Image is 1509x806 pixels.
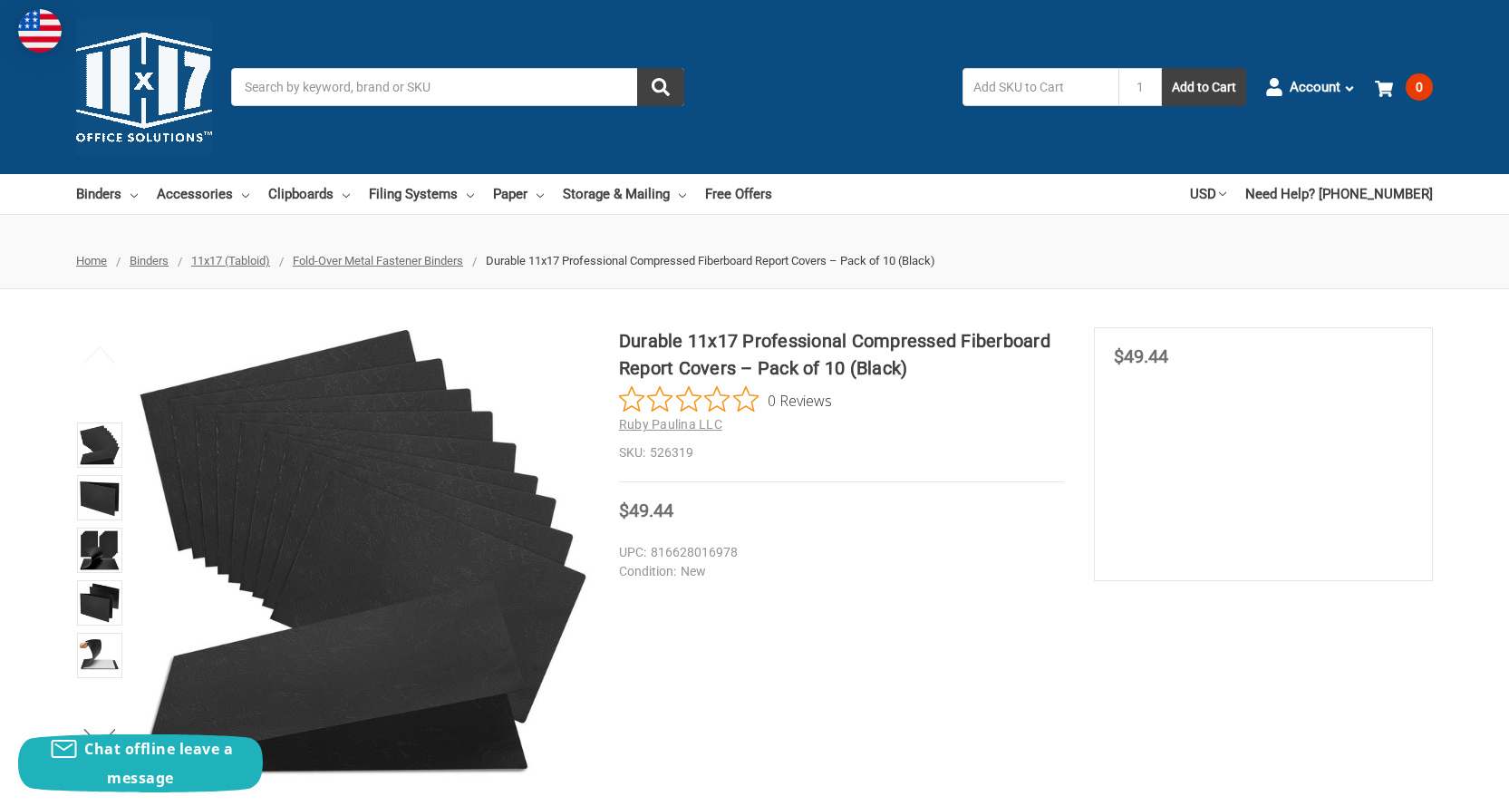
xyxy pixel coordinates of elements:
button: Previous [73,336,128,373]
span: $49.44 [619,500,673,521]
h1: Durable 11x17 Professional Compressed Fiberboard Report Covers – Pack of 10 (Black) [619,327,1064,382]
input: Add SKU to Cart [962,68,1118,106]
img: Durable 11x17 Professional Compressed Fiberboard Report Covers – Pack of 10 (Black) [80,583,120,623]
button: Next [73,719,128,755]
a: Storage & Mailing [563,174,686,214]
a: Home [76,254,107,267]
a: Need Help? [PHONE_NUMBER] [1245,174,1433,214]
span: Durable 11x17 Professional Compressed Fiberboard Report Covers – Pack of 10 (Black) [486,254,935,267]
dt: Condition: [619,562,676,581]
img: 11x17.com [76,19,212,155]
a: Filing Systems [369,174,474,214]
button: Rated 0 out of 5 stars from 0 reviews. Jump to reviews. [619,386,832,413]
img: 11" x17" Premium Fiberboard Report Protection | Metal Fastener Securing System | Sophisticated Pa... [138,327,589,779]
span: Account [1290,77,1340,98]
dd: 816628016978 [619,543,1056,562]
a: Paper [493,174,544,214]
span: 0 Reviews [768,386,832,413]
input: Search by keyword, brand or SKU [231,68,684,106]
a: Fold-Over Metal Fastener Binders [293,254,463,267]
img: Stack of 11x17 black report covers displayed on a wooden desk in a modern office setting. [80,530,120,570]
img: Durable 11x17 Professional Compressed Fiberboard Report Covers – Pack of 10 (Black) [80,636,120,675]
a: Ruby Paulina LLC [619,417,722,432]
dd: 526319 [619,443,1064,462]
a: Account [1265,63,1356,111]
span: 0 [1406,73,1433,101]
img: 11" x17" Premium Fiberboard Report Protection | Metal Fastener Securing System | Sophisticated Pa... [80,425,120,465]
a: Binders [76,174,138,214]
button: Add to Cart [1162,68,1246,106]
a: Accessories [157,174,249,214]
span: $49.44 [1114,345,1168,367]
a: USD [1190,174,1226,214]
button: Chat offline leave a message [18,734,263,792]
img: Durable 11x17 Professional Compressed Fiberboard Report Covers – Pack of 10 (Black) [80,478,120,518]
dt: SKU: [619,443,645,462]
a: Binders [130,254,169,267]
a: Free Offers [705,174,772,214]
span: Chat offline leave a message [84,739,233,788]
a: Clipboards [268,174,350,214]
img: duty and tax information for United States [18,9,62,53]
a: 0 [1375,63,1433,111]
dd: New [619,562,1056,581]
a: 11x17 (Tabloid) [191,254,270,267]
dt: UPC: [619,543,646,562]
